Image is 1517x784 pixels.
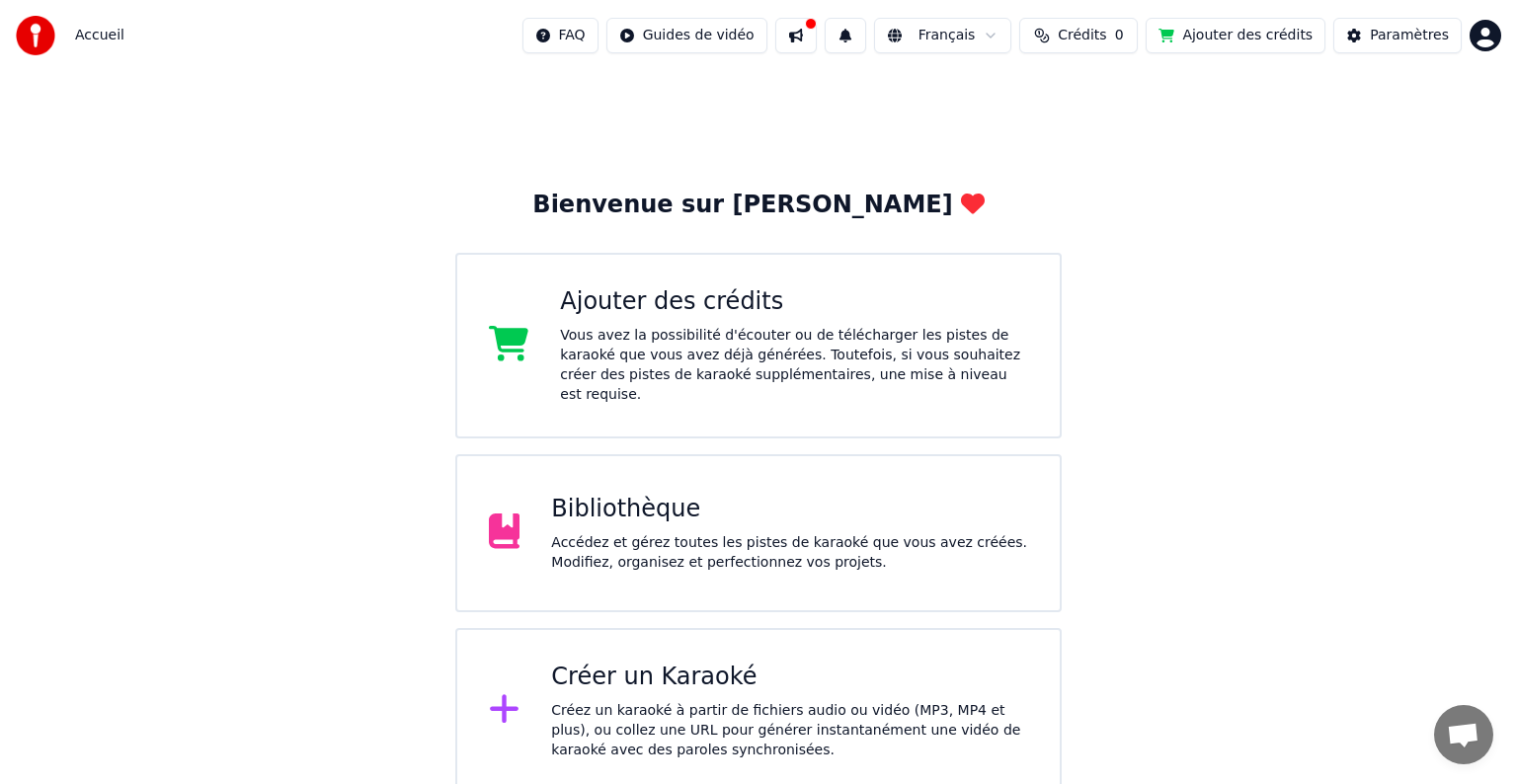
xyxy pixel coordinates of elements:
[551,701,1028,760] div: Créez un karaoké à partir de fichiers audio ou vidéo (MP3, MP4 et plus), ou collez une URL pour g...
[75,26,124,45] span: Accueil
[560,326,1028,405] div: Vous avez la possibilité d'écouter ou de télécharger les pistes de karaoké que vous avez déjà gén...
[1019,18,1138,53] button: Crédits0
[522,18,599,53] button: FAQ
[1333,18,1462,53] button: Paramètres
[551,533,1028,573] div: Accédez et gérez toutes les pistes de karaoké que vous avez créées. Modifiez, organisez et perfec...
[551,494,1028,525] div: Bibliothèque
[606,18,767,53] button: Guides de vidéo
[532,190,984,221] div: Bienvenue sur [PERSON_NAME]
[1434,705,1493,764] div: Ouvrir le chat
[1146,18,1325,53] button: Ajouter des crédits
[16,16,55,55] img: youka
[551,662,1028,693] div: Créer un Karaoké
[75,26,124,45] nav: breadcrumb
[1058,26,1106,45] span: Crédits
[560,286,1028,318] div: Ajouter des crédits
[1115,26,1124,45] span: 0
[1370,26,1449,45] div: Paramètres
